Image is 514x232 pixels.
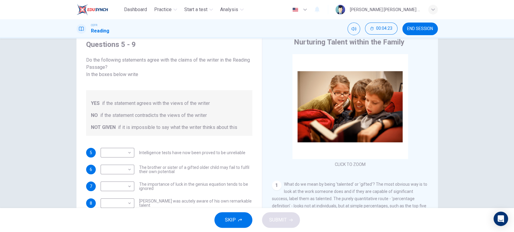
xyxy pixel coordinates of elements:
[100,112,207,119] span: if the statement contradicts the views of the writer
[220,6,238,13] span: Analysis
[376,26,392,31] span: 00:04:23
[152,4,179,15] button: Practice
[402,23,438,35] button: END SESSION
[86,40,252,49] h4: Questions 5 - 9
[272,181,282,190] div: 1
[139,199,252,207] span: [PERSON_NAME] was acutely aware of his own remarkable talent
[86,71,252,78] div: In the boxes below write
[335,5,345,14] img: Profile picture
[86,56,252,78] span: Do the following statements agree with the claims of the writer in the Reading Passage?
[102,100,210,107] span: if the statement agrees with the views of the writer
[225,216,236,224] span: SKIP
[494,212,508,226] div: Open Intercom Messenger
[184,6,207,13] span: Start a test
[91,124,116,131] span: NOT GIVEN
[365,23,397,35] div: Hide
[122,4,149,15] button: Dashboard
[124,6,147,13] span: Dashboard
[291,8,299,12] img: en
[90,167,92,172] span: 6
[76,4,108,16] img: EduSynch logo
[218,4,246,15] button: Analysis
[294,37,404,47] h4: Nurturing Talent within the Family
[118,124,237,131] span: if it is impossible to say what the writer thinks about this
[154,6,172,13] span: Practice
[91,112,98,119] span: NO
[139,182,252,191] span: The importance of luck in the genius equation tends to be ignored
[365,23,397,35] button: 00:04:23
[90,151,92,155] span: 5
[139,151,245,155] span: Intelligence tests have now been proved to be unreliable
[90,184,92,188] span: 7
[76,4,122,16] a: EduSynch logo
[214,212,252,228] button: SKIP
[91,23,97,27] span: CEFR
[347,23,360,35] div: Mute
[182,4,215,15] button: Start a test
[90,201,92,205] span: 8
[139,165,252,174] span: The brother or sister of a gifted older child may fail to fulfil their own potential
[91,27,109,35] h1: Reading
[407,26,433,31] span: END SESSION
[350,6,421,13] div: [PERSON_NAME] [PERSON_NAME] A/P [PERSON_NAME]
[91,100,100,107] span: YES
